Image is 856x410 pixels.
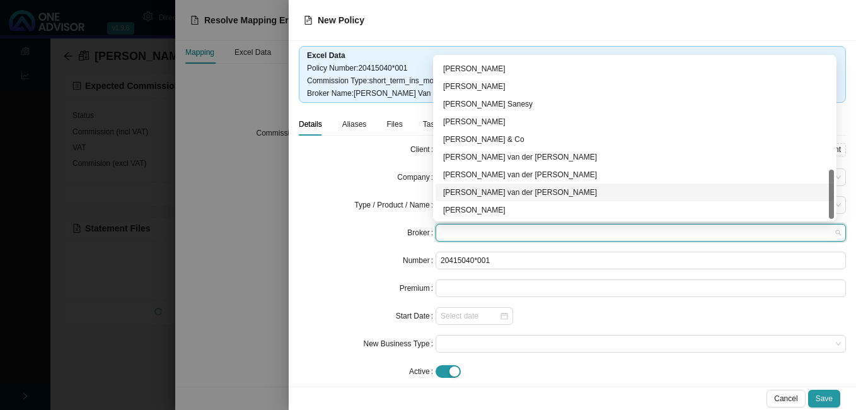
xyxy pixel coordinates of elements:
[436,166,834,184] div: Matthew van der Berg
[304,16,313,25] span: file-text
[363,335,436,353] label: New Business Type
[443,80,826,93] div: [PERSON_NAME]
[436,60,834,78] div: Gregory Ross
[443,133,826,146] div: [PERSON_NAME] & Co
[407,224,436,242] label: Broker
[307,74,838,87] div: Commission Type : short_term_ins_monthly
[307,62,838,74] div: Policy Number : 20415040*001
[423,120,442,128] span: Tasks
[342,120,367,128] span: Aliases
[766,390,805,407] button: Cancel
[397,168,436,186] label: Company
[410,141,436,158] label: Client
[443,115,826,128] div: [PERSON_NAME]
[443,98,826,110] div: [PERSON_NAME] Sanesy
[396,307,436,325] label: Start Date
[307,51,345,60] b: Excel Data
[400,279,436,297] label: Premium
[808,390,840,407] button: Save
[816,392,833,405] span: Save
[386,120,402,128] span: Files
[403,252,436,269] label: Number
[441,310,499,322] input: Select date
[436,95,834,113] div: Marx Sanesy
[443,151,826,163] div: [PERSON_NAME] van der [PERSON_NAME]
[443,186,826,199] div: [PERSON_NAME] van der [PERSON_NAME]
[443,62,826,75] div: [PERSON_NAME]
[307,87,838,100] div: Broker Name : [PERSON_NAME] Van Der [PERSON_NAME]
[436,148,834,166] div: David van der Berg
[436,78,834,95] div: Brent Russell
[318,15,364,25] span: New Policy
[436,113,834,131] div: Mike Simpson
[443,168,826,181] div: [PERSON_NAME] van der [PERSON_NAME]
[443,204,826,216] div: [PERSON_NAME]
[354,196,436,214] label: Type / Product / Name
[409,363,436,380] label: Active
[299,120,322,128] span: Details
[436,131,834,148] div: Sweidan & Co
[436,184,834,201] div: Michael van der Berg
[436,201,834,219] div: Anne-Mare van der Westhuizen
[774,392,797,405] span: Cancel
